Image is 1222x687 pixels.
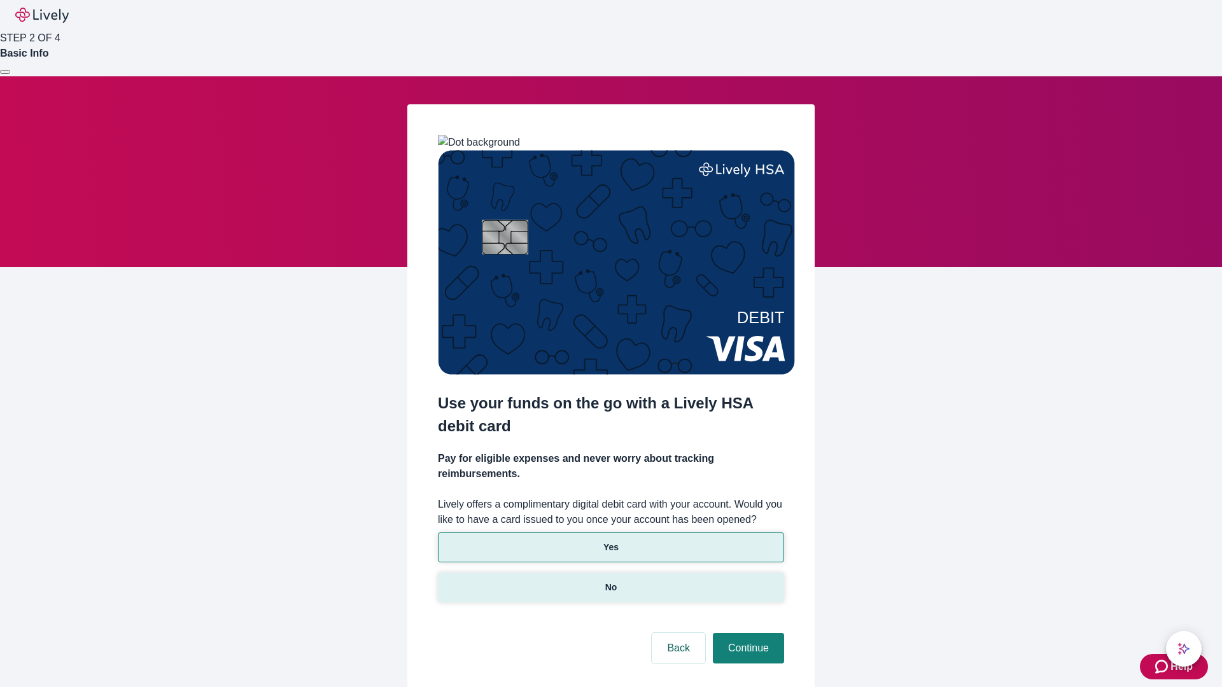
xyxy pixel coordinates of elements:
[605,581,617,594] p: No
[438,392,784,438] h2: Use your funds on the go with a Lively HSA debit card
[1140,654,1208,679] button: Zendesk support iconHelp
[15,8,69,23] img: Lively
[1166,631,1202,667] button: chat
[603,541,619,554] p: Yes
[1170,659,1193,674] span: Help
[438,135,520,150] img: Dot background
[1155,659,1170,674] svg: Zendesk support icon
[438,532,784,562] button: Yes
[438,572,784,602] button: No
[1177,642,1190,655] svg: Lively AI Assistant
[438,150,795,375] img: Debit card
[652,633,705,663] button: Back
[713,633,784,663] button: Continue
[438,451,784,482] h4: Pay for eligible expenses and never worry about tracking reimbursements.
[438,497,784,527] label: Lively offers a complimentary digital debit card with your account. Would you like to have a card...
